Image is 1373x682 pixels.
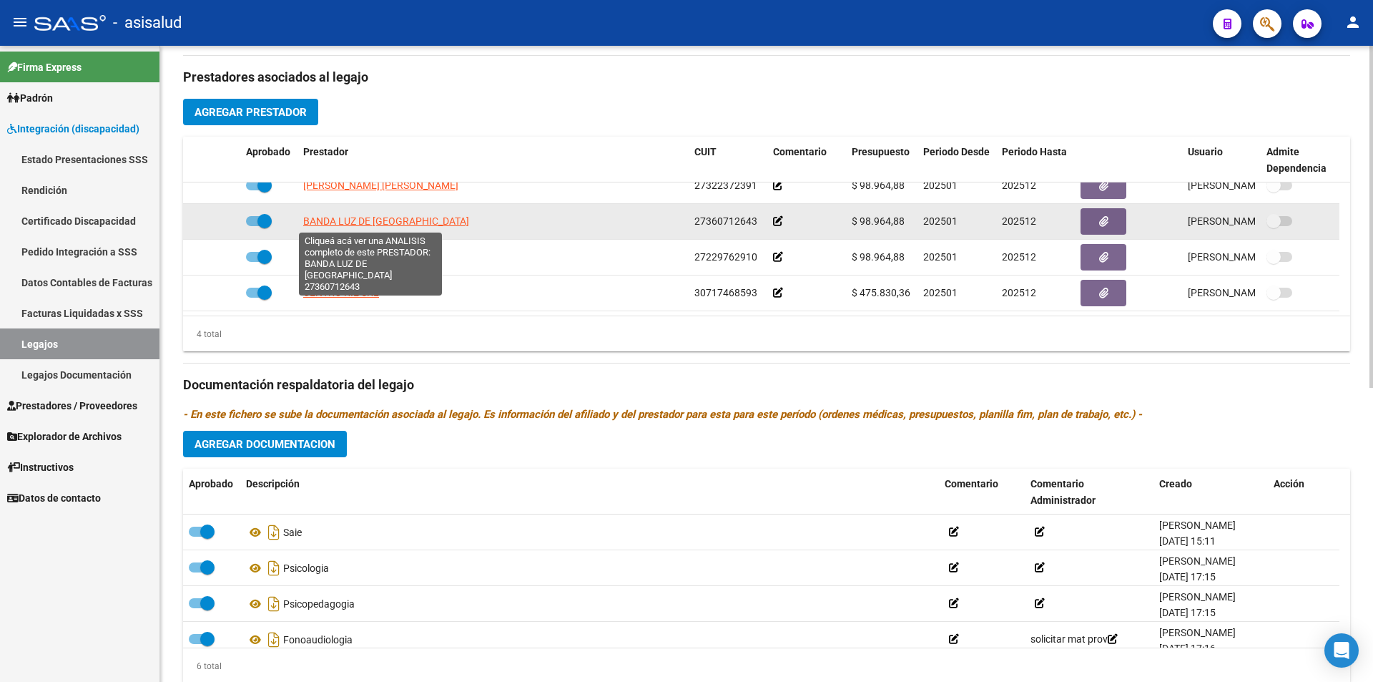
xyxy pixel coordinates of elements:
[923,251,958,263] span: 202501
[195,438,335,451] span: Agregar Documentacion
[852,180,905,191] span: $ 98.964,88
[767,137,846,184] datatable-header-cell: Comentario
[183,469,240,516] datatable-header-cell: Aprobado
[303,180,458,191] span: [PERSON_NAME] [PERSON_NAME]
[1188,287,1300,298] span: [PERSON_NAME] [DATE]
[694,146,717,157] span: CUIT
[1261,137,1339,184] datatable-header-cell: Admite Dependencia
[7,490,101,506] span: Datos de contacto
[246,521,933,544] div: Saie
[11,14,29,31] mat-icon: menu
[183,67,1350,87] h3: Prestadores asociados al legajo
[694,180,757,191] span: 27322372391
[939,469,1025,516] datatable-header-cell: Comentario
[1188,251,1300,263] span: [PERSON_NAME] [DATE]
[246,478,300,489] span: Descripción
[7,59,82,75] span: Firma Express
[183,99,318,125] button: Agregar Prestador
[183,326,222,342] div: 4 total
[1002,287,1036,298] span: 202512
[1159,643,1216,654] span: [DATE] 17:16
[246,146,290,157] span: Aprobado
[7,459,74,475] span: Instructivos
[1025,469,1153,516] datatable-header-cell: Comentario Administrador
[183,408,1142,421] i: - En este fichero se sube la documentación asociada al legajo. Es información del afiliado y del ...
[7,429,122,444] span: Explorador de Archivos
[7,90,53,106] span: Padrón
[189,478,233,489] span: Aprobado
[1188,180,1300,191] span: [PERSON_NAME] [DATE]
[1159,627,1236,638] span: [PERSON_NAME]
[246,593,933,615] div: Psicopedagogia
[297,137,689,184] datatable-header-cell: Prestador
[773,146,827,157] span: Comentario
[265,593,283,615] i: Descargar documento
[303,287,379,298] span: CENTRO RIE SRL
[1324,633,1359,668] div: Open Intercom Messenger
[694,251,757,263] span: 27229762910
[1159,520,1236,531] span: [PERSON_NAME]
[1182,137,1261,184] datatable-header-cell: Usuario
[846,137,917,184] datatable-header-cell: Presupuesto
[303,251,413,263] span: CAJAL [PERSON_NAME]
[923,146,990,157] span: Periodo Desde
[1159,607,1216,618] span: [DATE] 17:15
[183,375,1350,395] h3: Documentación respaldatoria del legajo
[996,137,1075,184] datatable-header-cell: Periodo Hasta
[852,287,910,298] span: $ 475.830,36
[7,398,137,414] span: Prestadores / Proveedores
[1188,146,1223,157] span: Usuario
[1159,591,1236,603] span: [PERSON_NAME]
[852,251,905,263] span: $ 98.964,88
[923,287,958,298] span: 202501
[303,146,348,157] span: Prestador
[694,287,757,298] span: 30717468593
[303,215,469,227] span: BANDA LUZ DE [GEOGRAPHIC_DATA]
[113,7,182,39] span: - asisalud
[1153,469,1268,516] datatable-header-cell: Creado
[195,106,307,119] span: Agregar Prestador
[1002,180,1036,191] span: 202512
[1159,478,1192,489] span: Creado
[240,469,939,516] datatable-header-cell: Descripción
[689,137,767,184] datatable-header-cell: CUIT
[1159,571,1216,583] span: [DATE] 17:15
[1030,633,1118,645] span: solicitar mat prov
[945,478,998,489] span: Comentario
[246,557,933,580] div: Psicologia
[1188,215,1300,227] span: [PERSON_NAME] [DATE]
[1274,478,1304,489] span: Acción
[265,557,283,580] i: Descargar documento
[1002,146,1067,157] span: Periodo Hasta
[183,431,347,457] button: Agregar Documentacion
[1030,478,1096,506] span: Comentario Administrador
[183,658,222,674] div: 6 total
[1266,146,1327,174] span: Admite Dependencia
[1002,215,1036,227] span: 202512
[265,628,283,651] i: Descargar documento
[1159,555,1236,567] span: [PERSON_NAME]
[1159,535,1216,547] span: [DATE] 15:11
[246,628,933,651] div: Fonoaudiologia
[917,137,996,184] datatable-header-cell: Periodo Desde
[852,146,910,157] span: Presupuesto
[265,521,283,544] i: Descargar documento
[1002,251,1036,263] span: 202512
[240,137,297,184] datatable-header-cell: Aprobado
[923,215,958,227] span: 202501
[694,215,757,227] span: 27360712643
[1344,14,1362,31] mat-icon: person
[852,215,905,227] span: $ 98.964,88
[7,121,139,137] span: Integración (discapacidad)
[923,180,958,191] span: 202501
[1268,469,1339,516] datatable-header-cell: Acción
